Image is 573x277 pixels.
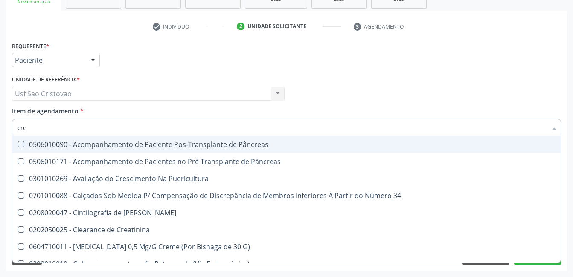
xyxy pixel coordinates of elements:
[247,23,306,30] div: Unidade solicitante
[12,107,79,115] span: Item de agendamento
[17,192,556,199] div: 0701010088 - Calçados Sob Medida P/ Compensação de Discrepância de Membros Inferiores A Partir do...
[17,209,556,216] div: 0208020047 - Cintilografia de [PERSON_NAME]
[17,226,556,233] div: 0202050025 - Clearance de Creatinina
[17,158,556,165] div: 0506010171 - Acompanhamento de Pacientes no Pré Transplante de Pâncreas
[17,141,556,148] div: 0506010090 - Acompanhamento de Paciente Pos-Transplante de Pâncreas
[17,260,556,267] div: 0209010010 - Colangiopancreatografia Retrograda (Via Endoscópica)
[17,175,556,182] div: 0301010269 - Avaliação do Crescimento Na Puericultura
[15,56,82,64] span: Paciente
[17,119,547,136] input: Buscar por procedimentos
[17,243,556,250] div: 0604710011 - [MEDICAL_DATA] 0,5 Mg/G Creme (Por Bisnaga de 30 G)
[12,73,80,87] label: Unidade de referência
[12,40,49,53] label: Requerente
[237,23,244,30] div: 2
